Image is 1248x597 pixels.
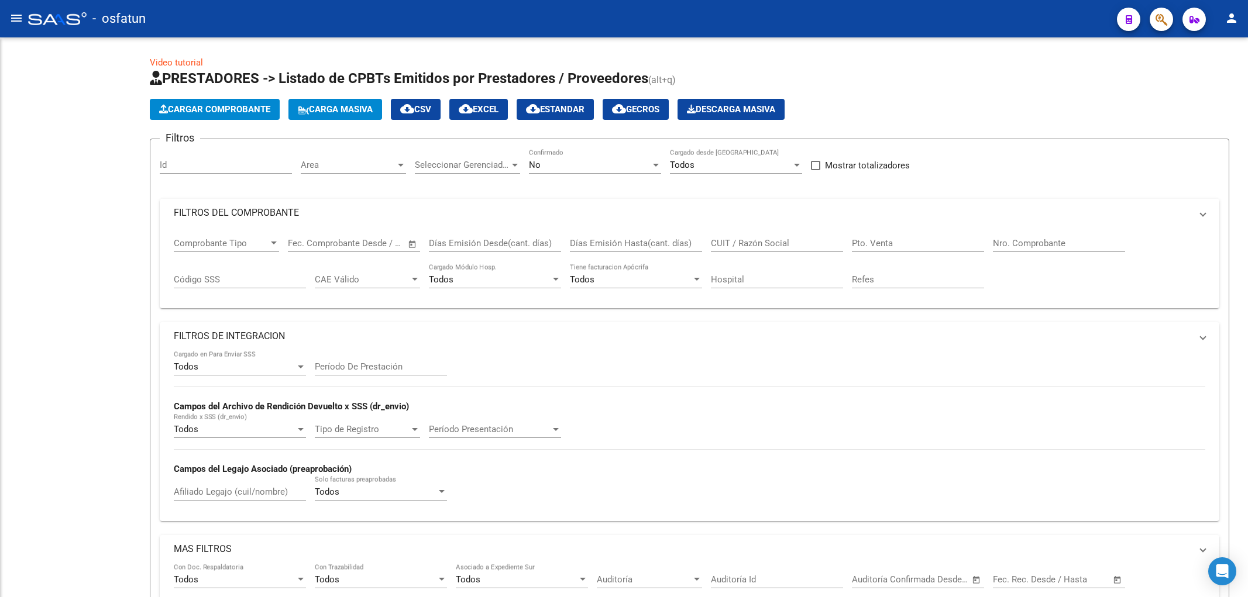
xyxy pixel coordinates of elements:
[1051,574,1108,585] input: Fecha fin
[1225,11,1239,25] mat-icon: person
[449,99,508,120] button: EXCEL
[456,574,480,585] span: Todos
[517,99,594,120] button: Estandar
[825,158,910,172] span: Mostrar totalizadores
[174,574,198,585] span: Todos
[529,160,541,170] span: No
[174,424,198,434] span: Todos
[603,99,669,120] button: Gecros
[648,74,676,85] span: (alt+q)
[415,160,510,170] span: Seleccionar Gerenciador
[174,401,409,412] strong: Campos del Archivo de Rendición Devuelto x SSS (dr_envio)
[678,99,785,120] app-download-masive: Descarga masiva de comprobantes (adjuntos)
[597,574,692,585] span: Auditoría
[150,57,203,68] a: Video tutorial
[159,104,270,115] span: Cargar Comprobante
[315,424,410,434] span: Tipo de Registro
[406,237,420,251] button: Open calendar
[993,574,1040,585] input: Fecha inicio
[298,104,373,115] span: Carga Masiva
[910,574,967,585] input: Fecha fin
[174,330,1191,343] mat-panel-title: FILTROS DE INTEGRACION
[160,130,200,146] h3: Filtros
[400,102,414,116] mat-icon: cloud_download
[288,238,335,249] input: Fecha inicio
[315,574,339,585] span: Todos
[687,104,775,115] span: Descarga Masiva
[174,206,1191,219] mat-panel-title: FILTROS DEL COMPROBANTE
[852,574,899,585] input: Fecha inicio
[429,424,551,434] span: Período Presentación
[150,99,280,120] button: Cargar Comprobante
[526,104,585,115] span: Estandar
[400,104,431,115] span: CSV
[174,543,1191,555] mat-panel-title: MAS FILTROS
[459,102,473,116] mat-icon: cloud_download
[612,102,626,116] mat-icon: cloud_download
[670,160,695,170] span: Todos
[174,464,352,474] strong: Campos del Legajo Asociado (preaprobación)
[150,70,648,87] span: PRESTADORES -> Listado de CPBTs Emitidos por Prestadores / Proveedores
[174,238,269,249] span: Comprobante Tipo
[391,99,441,120] button: CSV
[160,350,1219,520] div: FILTROS DE INTEGRACION
[92,6,146,32] span: - osfatun
[160,535,1219,563] mat-expansion-panel-header: MAS FILTROS
[526,102,540,116] mat-icon: cloud_download
[315,274,410,285] span: CAE Válido
[315,486,339,497] span: Todos
[288,99,382,120] button: Carga Masiva
[346,238,403,249] input: Fecha fin
[174,361,198,372] span: Todos
[160,199,1219,227] mat-expansion-panel-header: FILTROS DEL COMPROBANTE
[1111,573,1125,586] button: Open calendar
[160,227,1219,309] div: FILTROS DEL COMPROBANTE
[612,104,659,115] span: Gecros
[429,274,453,285] span: Todos
[9,11,23,25] mat-icon: menu
[678,99,785,120] button: Descarga Masiva
[301,160,396,170] span: Area
[1208,557,1236,585] div: Open Intercom Messenger
[459,104,498,115] span: EXCEL
[570,274,594,285] span: Todos
[160,322,1219,350] mat-expansion-panel-header: FILTROS DE INTEGRACION
[970,573,984,586] button: Open calendar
